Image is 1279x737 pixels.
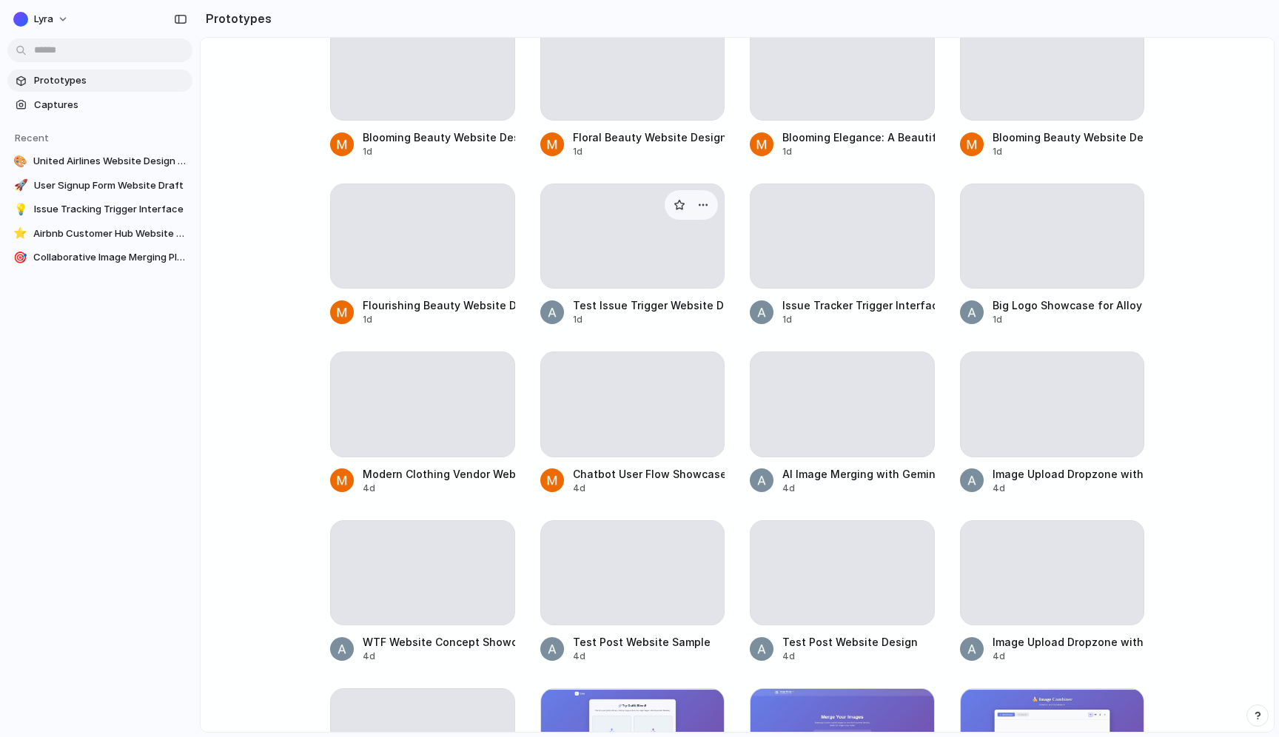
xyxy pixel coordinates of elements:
a: Big Logo Showcase for Alloy Website1d [960,184,1145,326]
span: Collaborative Image Merging Platform [33,250,187,265]
a: 🎯Collaborative Image Merging Platform [7,246,192,269]
div: Blooming Beauty Website Design [363,129,515,145]
div: 4d [782,482,935,495]
div: Big Logo Showcase for Alloy Website [993,297,1145,313]
a: Issue Tracker Trigger Interface1d [750,184,935,326]
div: 4d [782,650,918,663]
div: 1d [993,313,1145,326]
a: Chatbot User Flow Showcase4d [540,351,725,494]
span: Captures [34,98,187,112]
a: Blooming Beauty Website Design1d [960,16,1145,158]
div: 🚀 [13,178,28,193]
a: Image Upload Dropzone with HEIC and Common Formats4d [960,520,1145,663]
div: 4d [993,482,1145,495]
span: Issue Tracking Trigger Interface [34,202,187,217]
div: WTF Website Concept Showcase [363,634,515,650]
a: Image Upload Dropzone with Supported Formats4d [960,351,1145,494]
div: 1d [573,145,725,158]
div: Test Issue Trigger Website Design [573,297,725,313]
div: Image Upload Dropzone with HEIC and Common Formats [993,634,1145,650]
a: Captures [7,94,192,116]
div: 1d [363,145,515,158]
div: 1d [993,145,1145,158]
a: Modern Clothing Vendor Website Design4d [330,351,515,494]
a: Test Post Website Design4d [750,520,935,663]
div: 1d [782,313,935,326]
div: Modern Clothing Vendor Website Design [363,466,515,482]
a: Blooming Beauty Website Design1d [330,16,515,158]
div: 1d [573,313,725,326]
div: 1d [782,145,935,158]
h2: Prototypes [200,10,272,27]
div: AI Image Merging with Gemini Nano-Banana [782,466,935,482]
div: Test Post Website Design [782,634,918,650]
div: Floral Beauty Website Design Concept [573,129,725,145]
div: 🎨 [13,154,27,169]
div: Issue Tracker Trigger Interface [782,297,935,313]
div: 4d [363,482,515,495]
a: WTF Website Concept Showcase4d [330,520,515,663]
span: Lyra [34,12,53,27]
div: Image Upload Dropzone with Supported Formats [993,466,1145,482]
span: Prototypes [34,73,187,88]
div: 4d [993,650,1145,663]
div: 1d [363,313,515,326]
a: 💡Issue Tracking Trigger Interface [7,198,192,221]
a: Flourishing Beauty Website Design1d [330,184,515,326]
a: 🚀User Signup Form Website Draft [7,175,192,197]
div: 4d [363,650,515,663]
span: User Signup Form Website Draft [34,178,187,193]
span: Airbnb Customer Hub Website Design [33,226,187,241]
a: 🎨United Airlines Website Design Concept [7,150,192,172]
div: Test Post Website Sample [573,634,711,650]
div: 4d [573,482,725,495]
a: AI Image Merging with Gemini Nano-Banana4d [750,351,935,494]
div: Flourishing Beauty Website Design [363,297,515,313]
a: Prototypes [7,70,192,92]
div: Chatbot User Flow Showcase [573,466,725,482]
a: Test Post Website Sample4d [540,520,725,663]
div: 💡 [13,202,28,217]
a: ⭐Airbnb Customer Hub Website Design [7,223,192,245]
span: United Airlines Website Design Concept [33,154,187,169]
div: 4d [573,650,711,663]
button: Lyra [7,7,76,31]
a: Blooming Elegance: A Beautiful Website Concept1d [750,16,935,158]
div: 🎯 [13,250,27,265]
a: Test Issue Trigger Website Design1d [540,184,725,326]
div: Blooming Elegance: A Beautiful Website Concept [782,129,935,145]
div: Blooming Beauty Website Design [993,129,1145,145]
div: ⭐ [13,226,27,241]
span: Recent [15,132,49,144]
a: Floral Beauty Website Design Concept1d [540,16,725,158]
